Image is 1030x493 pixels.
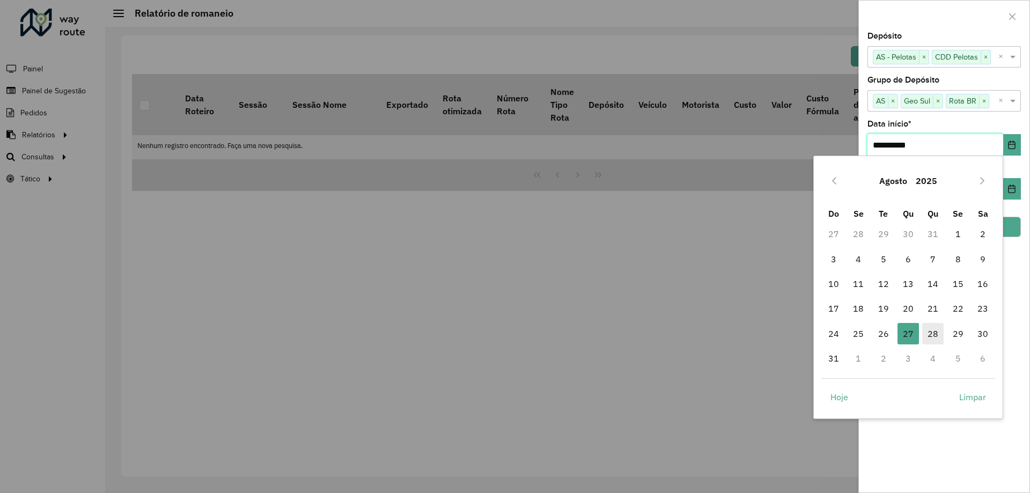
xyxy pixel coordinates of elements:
[873,273,894,295] span: 12
[947,298,969,319] span: 22
[959,391,986,403] span: Limpar
[970,247,995,271] td: 9
[947,248,969,270] span: 8
[946,296,970,321] td: 22
[972,323,994,344] span: 30
[946,271,970,296] td: 15
[826,172,843,189] button: Previous Month
[946,247,970,271] td: 8
[848,298,869,319] span: 18
[846,346,871,371] td: 1
[947,323,969,344] span: 29
[972,298,994,319] span: 23
[998,94,1007,107] span: Clear all
[922,298,944,319] span: 21
[821,247,846,271] td: 3
[896,346,921,371] td: 3
[873,248,894,270] span: 5
[897,298,919,319] span: 20
[972,273,994,295] span: 16
[873,94,888,107] span: AS
[896,271,921,296] td: 13
[848,248,869,270] span: 4
[823,323,844,344] span: 24
[896,321,921,346] td: 27
[828,208,839,219] span: Do
[823,298,844,319] span: 17
[946,94,979,107] span: Rota BR
[871,222,895,246] td: 29
[919,51,929,64] span: ×
[970,271,995,296] td: 16
[896,296,921,321] td: 20
[981,51,990,64] span: ×
[823,273,844,295] span: 10
[897,248,919,270] span: 6
[823,248,844,270] span: 3
[921,346,945,371] td: 4
[978,208,988,219] span: Sa
[821,222,846,246] td: 27
[947,273,969,295] span: 15
[848,323,869,344] span: 25
[911,168,941,194] button: Choose Year
[970,321,995,346] td: 30
[897,323,919,344] span: 27
[867,30,902,42] label: Depósito
[871,247,895,271] td: 5
[1003,178,1021,200] button: Choose Date
[970,346,995,371] td: 6
[921,321,945,346] td: 28
[846,247,871,271] td: 4
[901,94,933,107] span: Geo Sul
[846,296,871,321] td: 18
[871,296,895,321] td: 19
[821,386,857,408] button: Hoje
[821,346,846,371] td: 31
[922,248,944,270] span: 7
[821,321,846,346] td: 24
[867,117,911,130] label: Data início
[998,50,1007,63] span: Clear all
[922,323,944,344] span: 28
[946,346,970,371] td: 5
[921,247,945,271] td: 7
[846,222,871,246] td: 28
[846,321,871,346] td: 25
[848,273,869,295] span: 11
[921,222,945,246] td: 31
[946,222,970,246] td: 1
[888,95,897,108] span: ×
[879,208,888,219] span: Te
[921,271,945,296] td: 14
[932,50,981,63] span: CDD Pelotas
[821,296,846,321] td: 17
[947,223,969,245] span: 1
[946,321,970,346] td: 29
[821,271,846,296] td: 10
[871,271,895,296] td: 12
[933,95,943,108] span: ×
[813,156,1003,419] div: Choose Date
[896,222,921,246] td: 30
[871,321,895,346] td: 26
[972,223,994,245] span: 2
[903,208,914,219] span: Qu
[873,50,919,63] span: AS - Pelotas
[970,222,995,246] td: 2
[950,386,995,408] button: Limpar
[972,248,994,270] span: 9
[897,273,919,295] span: 13
[921,296,945,321] td: 21
[846,271,871,296] td: 11
[854,208,864,219] span: Se
[970,296,995,321] td: 23
[823,348,844,369] span: 31
[875,168,911,194] button: Choose Month
[873,298,894,319] span: 19
[953,208,963,219] span: Se
[1003,134,1021,156] button: Choose Date
[979,95,989,108] span: ×
[974,172,991,189] button: Next Month
[830,391,848,403] span: Hoje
